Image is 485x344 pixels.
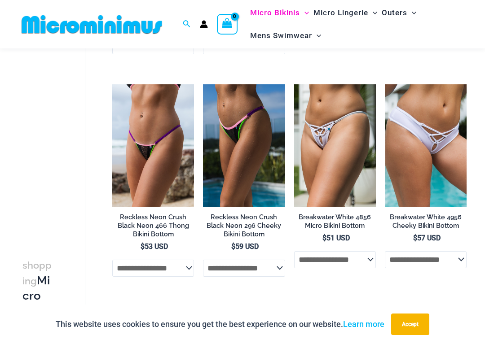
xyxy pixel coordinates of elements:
[22,260,52,287] span: shopping
[312,24,321,47] span: Menu Toggle
[250,24,312,47] span: Mens Swimwear
[22,50,103,230] iframe: TrustedSite Certified
[322,234,326,242] span: $
[385,213,467,233] a: Breakwater White 4956 Cheeky Bikini Bottom
[311,1,379,24] a: Micro LingerieMenu ToggleMenu Toggle
[313,1,368,24] span: Micro Lingerie
[183,19,191,30] a: Search icon link
[413,234,441,242] bdi: 57 USD
[385,84,467,207] img: Breakwater White 4956 Shorts 01
[200,20,208,28] a: Account icon link
[112,84,194,207] a: Reckless Neon Crush Black Neon 466 Thong 01Reckless Neon Crush Black Neon 466 Thong 03Reckless Ne...
[413,234,417,242] span: $
[407,1,416,24] span: Menu Toggle
[294,213,376,233] a: Breakwater White 4856 Micro Bikini Bottom
[382,1,407,24] span: Outers
[322,234,350,242] bdi: 51 USD
[18,14,166,35] img: MM SHOP LOGO FLAT
[231,242,235,251] span: $
[248,24,323,47] a: Mens SwimwearMenu ToggleMenu Toggle
[391,314,429,335] button: Accept
[217,14,238,35] a: View Shopping Cart, empty
[385,84,467,207] a: Breakwater White 4956 Shorts 01Breakwater White 341 Top 4956 Shorts 04Breakwater White 341 Top 49...
[112,213,194,241] a: Reckless Neon Crush Black Neon 466 Thong Bikini Bottom
[141,242,168,251] bdi: 53 USD
[203,84,285,207] img: Reckless Neon Crush Black Neon 296 Cheeky 02
[368,1,377,24] span: Menu Toggle
[294,84,376,207] a: Breakwater White 4856 Micro Bottom 01Breakwater White 3153 Top 4856 Micro Bottom 06Breakwater Whi...
[294,213,376,230] h2: Breakwater White 4856 Micro Bikini Bottom
[379,1,419,24] a: OutersMenu ToggleMenu Toggle
[203,213,285,238] h2: Reckless Neon Crush Black Neon 296 Cheeky Bikini Bottom
[112,84,194,207] img: Reckless Neon Crush Black Neon 466 Thong 01
[112,213,194,238] h2: Reckless Neon Crush Black Neon 466 Thong Bikini Bottom
[141,242,145,251] span: $
[294,84,376,207] img: Breakwater White 4856 Micro Bottom 01
[203,84,285,207] a: Reckless Neon Crush Black Neon 296 Cheeky 02Reckless Neon Crush Black Neon 296 Cheeky 01Reckless ...
[203,213,285,241] a: Reckless Neon Crush Black Neon 296 Cheeky Bikini Bottom
[385,213,467,230] h2: Breakwater White 4956 Cheeky Bikini Bottom
[250,1,300,24] span: Micro Bikinis
[56,318,384,331] p: This website uses cookies to ensure you get the best experience on our website.
[300,1,309,24] span: Menu Toggle
[343,319,384,329] a: Learn more
[231,242,259,251] bdi: 59 USD
[248,1,311,24] a: Micro BikinisMenu ToggleMenu Toggle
